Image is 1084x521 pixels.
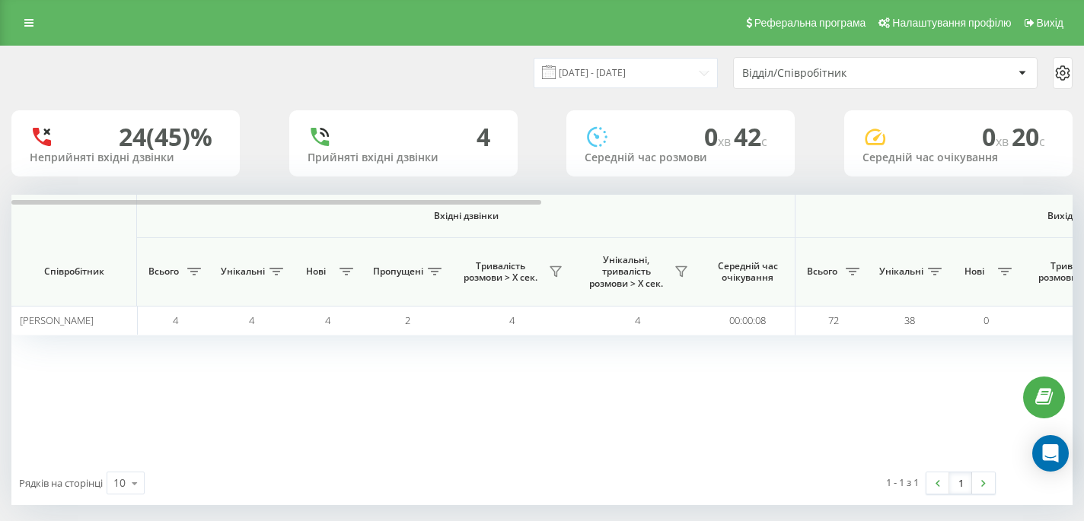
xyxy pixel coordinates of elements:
[145,265,183,278] span: Всього
[173,313,178,327] span: 4
[457,260,544,284] span: Тривалість розмови > Х сек.
[177,210,755,222] span: Вхідні дзвінки
[1012,120,1045,153] span: 20
[712,260,783,284] span: Середній час очікування
[119,122,212,151] div: 24 (45)%
[249,313,254,327] span: 4
[221,265,265,278] span: Унікальні
[405,313,410,327] span: 2
[24,265,123,278] span: Співробітник
[904,313,915,327] span: 38
[582,254,670,290] span: Унікальні, тривалість розмови > Х сек.
[892,17,1011,29] span: Налаштування профілю
[718,133,734,150] span: хв
[1039,133,1045,150] span: c
[754,17,866,29] span: Реферальна програма
[862,151,1054,164] div: Середній час очікування
[704,120,734,153] span: 0
[761,133,767,150] span: c
[635,313,640,327] span: 4
[734,120,767,153] span: 42
[1032,435,1069,472] div: Open Intercom Messenger
[477,122,490,151] div: 4
[509,313,515,327] span: 4
[828,313,839,327] span: 72
[982,120,1012,153] span: 0
[803,265,841,278] span: Всього
[742,67,924,80] div: Відділ/Співробітник
[949,472,972,494] a: 1
[297,265,335,278] span: Нові
[879,265,923,278] span: Унікальні
[886,475,919,490] div: 1 - 1 з 1
[325,313,330,327] span: 4
[19,476,103,490] span: Рядків на сторінці
[1037,17,1063,29] span: Вихід
[996,133,1012,150] span: хв
[113,475,126,491] div: 10
[308,151,499,164] div: Прийняті вхідні дзвінки
[984,313,989,327] span: 0
[20,313,94,327] span: [PERSON_NAME]
[955,265,993,278] span: Нові
[700,306,795,335] td: 00:00:08
[30,151,222,164] div: Неприйняті вхідні дзвінки
[585,151,776,164] div: Середній час розмови
[373,265,423,278] span: Пропущені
